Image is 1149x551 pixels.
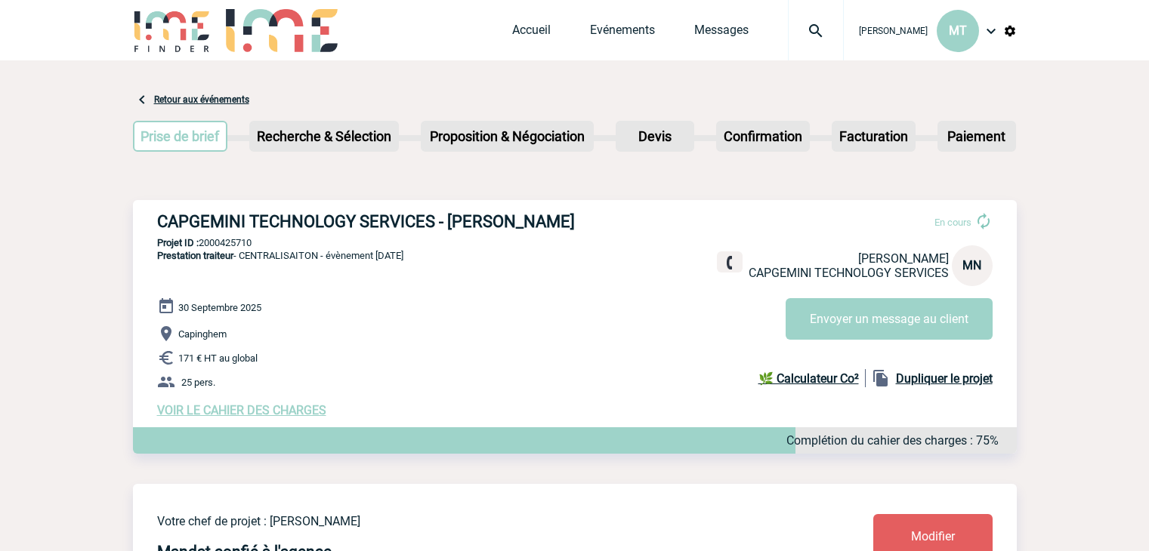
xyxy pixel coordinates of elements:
b: Dupliquer le projet [896,371,993,386]
span: MN [962,258,981,272]
img: file_copy-black-24dp.png [872,369,890,387]
a: Messages [694,23,749,44]
span: En cours [934,217,971,228]
p: Proposition & Négociation [422,122,592,150]
span: 171 € HT au global [178,352,258,364]
span: Capinghem [178,328,227,340]
p: Devis [617,122,693,150]
span: Modifier [911,529,955,543]
p: 2000425710 [133,237,1017,248]
p: Recherche & Sélection [251,122,397,150]
img: IME-Finder [133,9,212,52]
span: - CENTRALISAITON - évènement [DATE] [157,250,403,261]
b: Projet ID : [157,237,199,248]
button: Envoyer un message au client [786,298,993,340]
a: 🌿 Calculateur Co² [758,369,866,387]
a: Retour aux événements [154,94,249,105]
p: Prise de brief [134,122,227,150]
span: [PERSON_NAME] [859,26,928,36]
a: Evénements [590,23,655,44]
span: CAPGEMINI TECHNOLOGY SERVICES [749,266,949,280]
p: Votre chef de projet : [PERSON_NAME] [157,514,784,528]
span: Prestation traiteur [157,250,233,261]
p: Confirmation [718,122,808,150]
h3: CAPGEMINI TECHNOLOGY SERVICES - [PERSON_NAME] [157,212,610,231]
b: 🌿 Calculateur Co² [758,371,859,386]
a: Accueil [512,23,551,44]
p: Paiement [939,122,1015,150]
img: fixe.png [723,256,737,269]
span: MT [949,23,967,38]
span: [PERSON_NAME] [858,251,949,266]
p: Facturation [833,122,914,150]
a: VOIR LE CAHIER DES CHARGES [157,403,326,417]
span: 30 Septembre 2025 [178,302,261,313]
span: 25 pers. [181,377,215,388]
